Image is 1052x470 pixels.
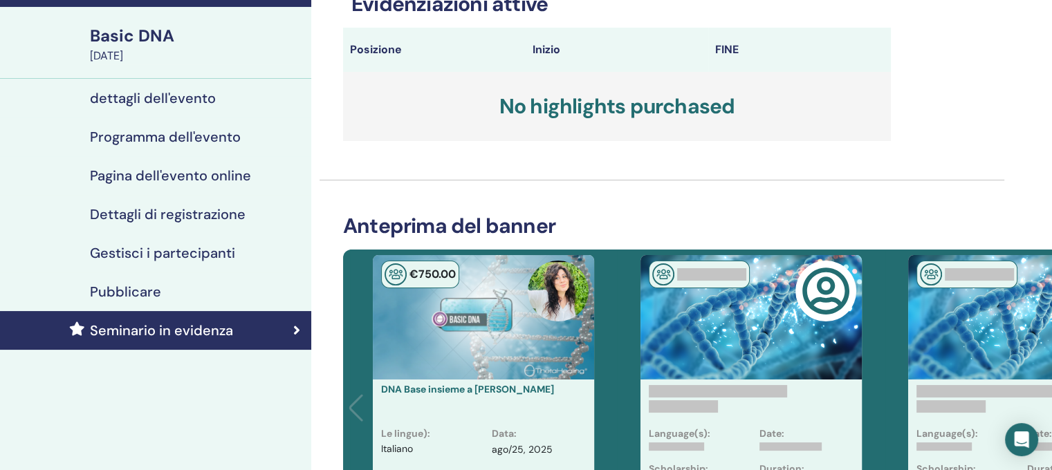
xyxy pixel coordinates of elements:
[649,426,710,441] p: Language(s):
[90,206,246,223] h4: Dettagli di registrazione
[90,24,303,48] div: Basic DNA
[381,383,554,395] a: DNA Base insieme a [PERSON_NAME]
[802,267,850,315] img: user-circle-regular.svg
[916,426,978,441] p: Language(s):
[90,322,233,339] h4: Seminario in evidenza
[920,263,942,285] img: In-Person Seminar
[343,28,526,72] th: Posizione
[708,28,891,72] th: FINE
[1027,426,1052,441] p: Date:
[526,28,708,72] th: Inizio
[82,24,311,64] a: Basic DNA[DATE]
[528,261,589,321] img: default.jpg
[759,426,784,441] p: Date:
[90,129,241,145] h4: Programma dell'evento
[409,267,456,281] span: € 750 .00
[1005,423,1038,456] div: Open Intercom Messenger
[343,72,891,141] h3: No highlights purchased
[90,245,235,261] h4: Gestisci i partecipanti
[492,442,553,457] p: ago/25, 2025
[381,426,430,441] p: Le lingue) :
[90,167,251,184] h4: Pagina dell'evento online
[90,48,303,64] div: [DATE]
[492,426,517,441] p: Data :
[652,263,674,285] img: In-Person Seminar
[90,90,216,106] h4: dettagli dell'evento
[90,283,161,300] h4: Pubblicare
[385,263,407,285] img: In-Person Seminar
